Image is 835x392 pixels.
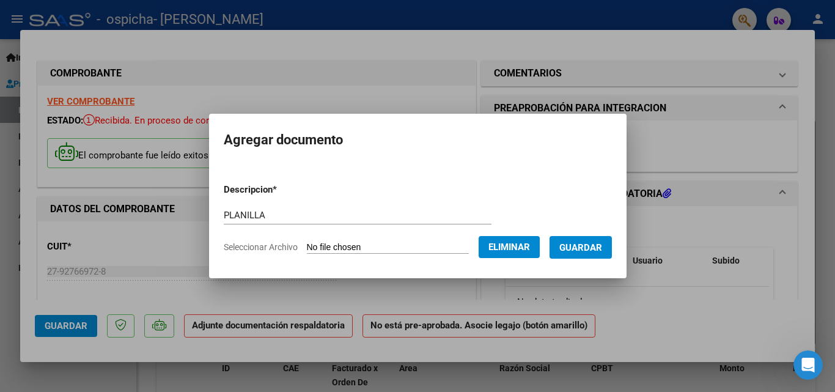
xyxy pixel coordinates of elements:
[224,183,340,197] p: Descripcion
[224,242,298,252] span: Seleccionar Archivo
[488,242,530,253] span: Eliminar
[559,242,602,253] span: Guardar
[479,236,540,258] button: Eliminar
[550,236,612,259] button: Guardar
[224,128,612,152] h2: Agregar documento
[793,350,823,380] iframe: Intercom live chat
